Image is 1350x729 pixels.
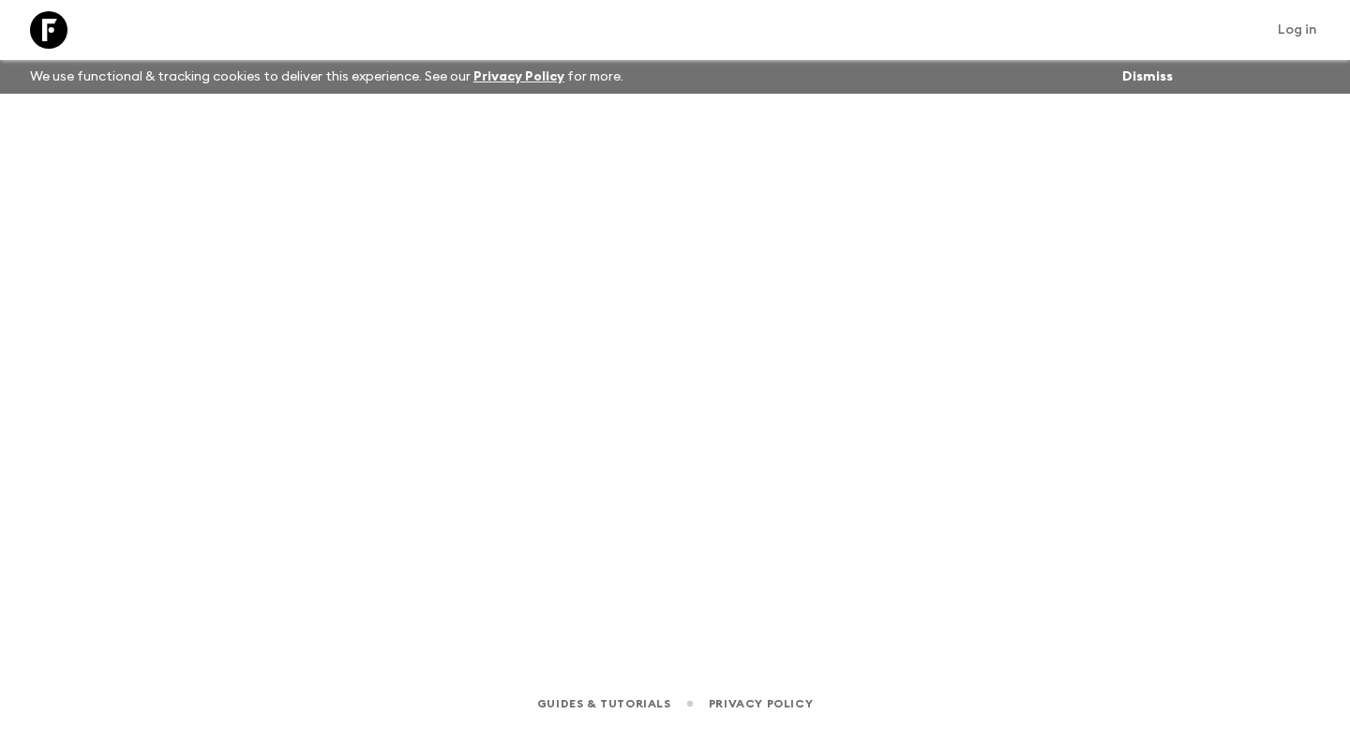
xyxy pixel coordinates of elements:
button: Dismiss [1117,64,1177,90]
a: Privacy Policy [709,693,813,714]
a: Privacy Policy [473,70,564,83]
a: Guides & Tutorials [537,693,671,714]
a: Log in [1267,17,1327,43]
p: We use functional & tracking cookies to deliver this experience. See our for more. [22,60,631,94]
